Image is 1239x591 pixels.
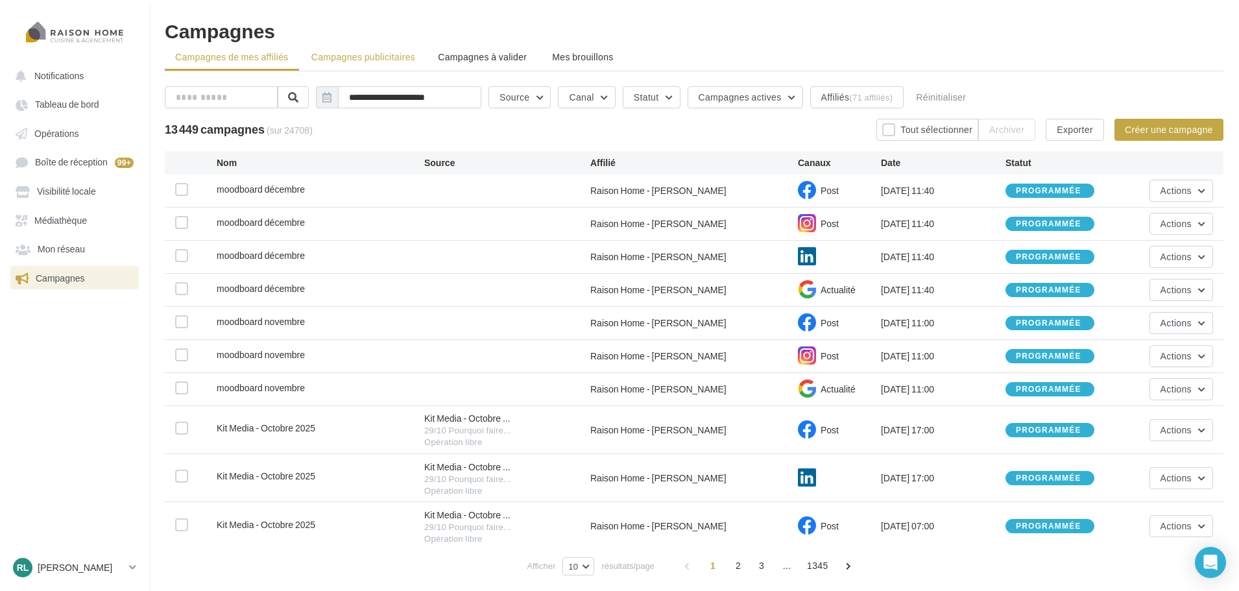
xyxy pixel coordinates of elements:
button: Réinitialiser [911,90,971,105]
span: Post [821,424,839,435]
span: Post [821,185,839,196]
span: Post [821,218,839,229]
div: Source [424,156,590,169]
div: Opération libre [424,485,590,497]
span: Tableau de bord [35,99,99,110]
span: Campagnes actives [699,91,782,103]
div: Statut [1005,156,1130,169]
button: Actions [1149,312,1213,334]
button: Exporter [1046,119,1104,141]
div: [DATE] 17:00 [881,472,1005,485]
button: Actions [1149,378,1213,400]
div: [DATE] 11:40 [881,283,1005,296]
div: Canaux [798,156,881,169]
div: programmée [1016,187,1081,195]
div: programmée [1016,319,1081,328]
span: Boîte de réception [35,157,108,168]
span: 29/10 Pourquoi faire... [424,474,511,485]
span: 10 [568,561,578,572]
span: Kit Media - Octobre ... [424,461,511,474]
span: Actions [1161,317,1192,328]
div: 99+ [115,158,134,168]
div: [DATE] 17:00 [881,424,1005,437]
span: Mes brouillons [552,51,613,62]
span: 1345 [802,555,834,576]
div: (71 affiliés) [849,92,893,103]
span: Kit Media - Octobre 2025 [217,519,315,530]
div: programmée [1016,385,1081,394]
span: Actions [1161,350,1192,361]
button: Actions [1149,180,1213,202]
a: Médiathèque [8,208,141,232]
span: Post [821,317,839,328]
span: Actions [1161,383,1192,394]
span: Médiathèque [34,215,87,226]
a: Tableau de bord [8,92,141,115]
button: Actions [1149,515,1213,537]
button: Actions [1149,213,1213,235]
button: Notifications [8,64,136,87]
button: Affiliés(71 affiliés) [810,86,904,108]
div: programmée [1016,522,1081,531]
span: moodboard décembre [217,250,305,261]
h1: Campagnes [165,21,1223,40]
button: Actions [1149,246,1213,268]
span: Campagnes [36,272,85,283]
a: Opérations [8,121,141,145]
div: programmée [1016,474,1081,483]
span: Kit Media - Octobre 2025 [217,422,315,433]
div: programmée [1016,220,1081,228]
div: Raison Home - [PERSON_NAME] [590,472,798,485]
span: moodboard novembre [217,382,305,393]
button: 10 [562,557,594,575]
span: Actions [1161,218,1192,229]
div: [DATE] 11:00 [881,350,1005,363]
button: Source [488,86,551,108]
span: Kit Media - Octobre 2025 [217,470,315,481]
div: programmée [1016,253,1081,261]
span: 29/10 Pourquoi faire... [424,522,511,533]
span: Actions [1161,284,1192,295]
span: Campagnes à valider [438,51,527,64]
span: Post [821,520,839,531]
span: Afficher [527,560,555,572]
button: Archiver [978,119,1035,141]
button: Tout sélectionner [876,119,978,141]
span: Mon réseau [38,244,85,255]
button: Statut [623,86,680,108]
span: 2 [728,555,749,576]
div: Nom [217,156,424,169]
button: Créer une campagne [1114,119,1223,141]
a: RL [PERSON_NAME] [10,555,139,580]
div: Raison Home - [PERSON_NAME] [590,383,798,396]
div: Raison Home - [PERSON_NAME] [590,283,798,296]
div: Raison Home - [PERSON_NAME] [590,317,798,330]
div: [DATE] 11:40 [881,184,1005,197]
div: Raison Home - [PERSON_NAME] [590,217,798,230]
div: programmée [1016,286,1081,295]
span: 3 [751,555,772,576]
a: Boîte de réception 99+ [8,150,141,174]
div: programmée [1016,426,1081,435]
div: [DATE] 11:40 [881,217,1005,230]
span: Actions [1161,472,1192,483]
div: [DATE] 11:40 [881,250,1005,263]
span: moodboard novembre [217,316,305,327]
button: Actions [1149,279,1213,301]
button: Actions [1149,419,1213,441]
span: Actions [1161,185,1192,196]
div: Date [881,156,1005,169]
span: 1 [703,555,723,576]
span: Actualité [821,383,856,394]
div: programmée [1016,352,1081,361]
button: Campagnes actives [688,86,803,108]
span: Visibilité locale [37,186,96,197]
span: moodboard décembre [217,283,305,294]
span: Kit Media - Octobre ... [424,509,511,522]
div: Opération libre [424,437,590,448]
span: 13 449 campagnes [165,122,265,136]
button: Actions [1149,467,1213,489]
div: [DATE] 11:00 [881,383,1005,396]
span: (sur 24708) [267,125,313,136]
span: 29/10 Pourquoi faire... [424,425,511,437]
